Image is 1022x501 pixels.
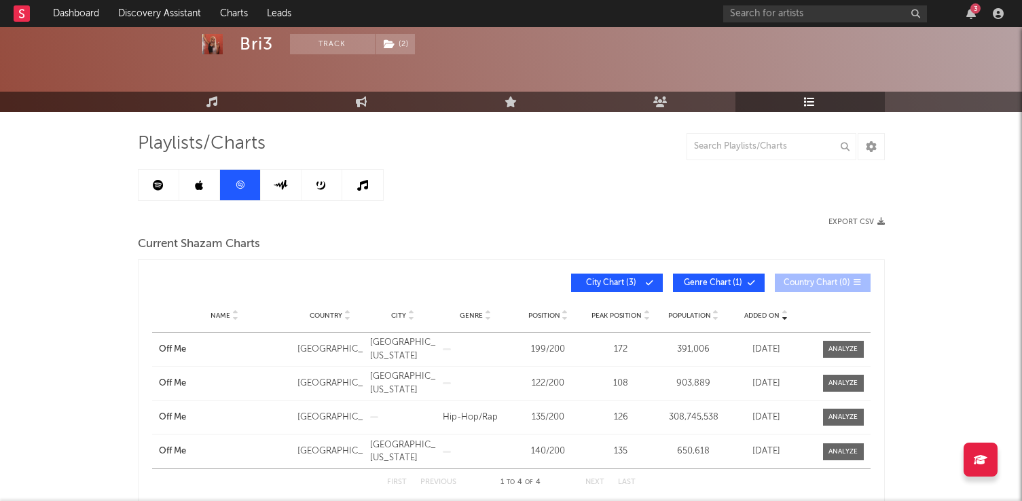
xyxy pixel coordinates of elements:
[588,411,654,424] div: 126
[138,236,260,253] span: Current Shazam Charts
[515,411,581,424] div: 135 / 200
[828,218,885,226] button: Export CSV
[211,312,230,320] span: Name
[515,445,581,458] div: 140 / 200
[297,377,363,390] div: [GEOGRAPHIC_DATA]
[733,411,799,424] div: [DATE]
[673,274,765,292] button: Genre Chart(1)
[420,479,456,486] button: Previous
[370,370,436,396] div: [GEOGRAPHIC_DATA], [US_STATE]
[661,411,727,424] div: 308,745,538
[375,34,416,54] span: ( 2 )
[370,336,436,363] div: [GEOGRAPHIC_DATA], [US_STATE]
[297,343,363,356] div: [GEOGRAPHIC_DATA]
[733,377,799,390] div: [DATE]
[290,34,375,54] button: Track
[525,479,533,485] span: of
[483,475,558,491] div: 1 4 4
[460,312,483,320] span: Genre
[775,274,871,292] button: Country Chart(0)
[661,377,727,390] div: 903,889
[515,343,581,356] div: 199 / 200
[571,274,663,292] button: City Chart(3)
[391,312,406,320] span: City
[744,312,780,320] span: Added On
[240,34,273,54] div: Bri3
[138,136,266,152] span: Playlists/Charts
[585,479,604,486] button: Next
[443,411,509,424] div: Hip-Hop/Rap
[588,445,654,458] div: 135
[661,343,727,356] div: 391,006
[376,34,415,54] button: (2)
[310,312,342,320] span: Country
[723,5,927,22] input: Search for artists
[618,479,636,486] button: Last
[515,377,581,390] div: 122 / 200
[528,312,560,320] span: Position
[580,279,642,287] span: City Chart ( 3 )
[970,3,981,14] div: 3
[297,445,363,458] div: [GEOGRAPHIC_DATA]
[588,377,654,390] div: 108
[387,479,407,486] button: First
[784,279,850,287] span: Country Chart ( 0 )
[591,312,642,320] span: Peak Position
[966,8,976,19] button: 3
[297,411,363,424] div: [GEOGRAPHIC_DATA]
[733,343,799,356] div: [DATE]
[682,279,744,287] span: Genre Chart ( 1 )
[661,445,727,458] div: 650,618
[687,133,856,160] input: Search Playlists/Charts
[588,343,654,356] div: 172
[507,479,515,485] span: to
[733,445,799,458] div: [DATE]
[159,445,291,458] a: Off Me
[159,343,291,356] a: Off Me
[159,377,291,390] a: Off Me
[159,411,291,424] a: Off Me
[668,312,711,320] span: Population
[370,439,436,465] div: [GEOGRAPHIC_DATA], [US_STATE]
